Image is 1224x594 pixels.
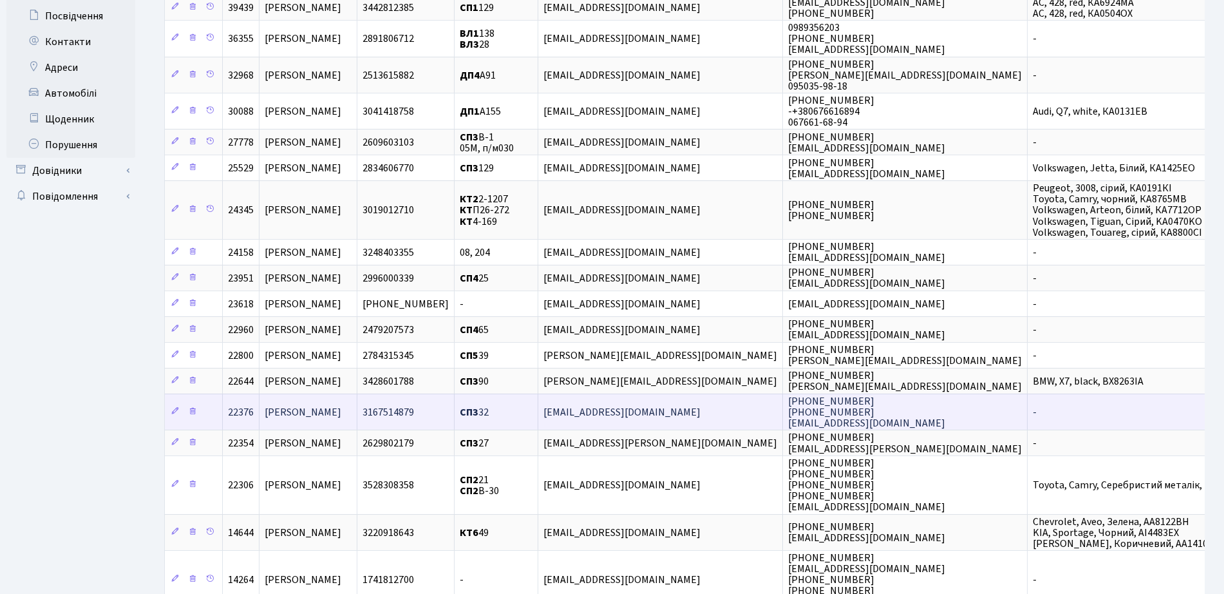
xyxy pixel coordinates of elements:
[1033,349,1037,363] span: -
[6,132,135,158] a: Порушення
[543,1,701,15] span: [EMAIL_ADDRESS][DOMAIN_NAME]
[228,32,254,46] span: 36355
[460,323,478,337] b: СП4
[788,431,1022,456] span: [PHONE_NUMBER] [EMAIL_ADDRESS][PERSON_NAME][DOMAIN_NAME]
[460,161,494,175] span: 129
[265,104,341,119] span: [PERSON_NAME]
[265,436,341,450] span: [PERSON_NAME]
[543,245,701,260] span: [EMAIL_ADDRESS][DOMAIN_NAME]
[228,245,254,260] span: 24158
[543,161,701,175] span: [EMAIL_ADDRESS][DOMAIN_NAME]
[460,349,489,363] span: 39
[1033,104,1147,119] span: Audi, Q7, white, КА0131ЕВ
[788,317,945,342] span: [PHONE_NUMBER] [EMAIL_ADDRESS][DOMAIN_NAME]
[460,436,478,450] b: СП3
[460,104,501,119] span: А155
[788,343,1022,368] span: [PHONE_NUMBER] [PERSON_NAME][EMAIL_ADDRESS][DOMAIN_NAME]
[265,478,341,492] span: [PERSON_NAME]
[543,405,701,419] span: [EMAIL_ADDRESS][DOMAIN_NAME]
[460,192,478,206] b: КТ2
[362,374,414,388] span: 3428601788
[460,436,489,450] span: 27
[265,573,341,587] span: [PERSON_NAME]
[1033,68,1037,82] span: -
[788,265,945,291] span: [PHONE_NUMBER] [EMAIL_ADDRESS][DOMAIN_NAME]
[362,204,414,218] span: 3019012710
[228,405,254,419] span: 22376
[265,526,341,540] span: [PERSON_NAME]
[228,161,254,175] span: 25529
[265,323,341,337] span: [PERSON_NAME]
[228,323,254,337] span: 22960
[460,104,480,119] b: ДП1
[228,104,254,119] span: 30088
[460,271,489,285] span: 25
[543,349,777,363] span: [PERSON_NAME][EMAIL_ADDRESS][DOMAIN_NAME]
[362,135,414,149] span: 2609603103
[788,394,945,430] span: [PHONE_NUMBER] [PHONE_NUMBER] [EMAIL_ADDRESS][DOMAIN_NAME]
[460,26,479,41] b: ВЛ1
[1033,573,1037,587] span: -
[460,245,490,260] span: 08, 204
[460,37,479,52] b: ВЛ3
[362,104,414,119] span: 3041418758
[228,297,254,311] span: 23618
[788,198,874,223] span: [PHONE_NUMBER] [PHONE_NUMBER]
[6,29,135,55] a: Контакти
[543,271,701,285] span: [EMAIL_ADDRESS][DOMAIN_NAME]
[460,130,478,144] b: СП3
[228,204,254,218] span: 24345
[265,271,341,285] span: [PERSON_NAME]
[362,405,414,419] span: 3167514879
[362,573,414,587] span: 1741812700
[460,215,473,229] b: КТ
[460,526,478,540] b: КТ6
[362,436,414,450] span: 2629802179
[543,135,701,149] span: [EMAIL_ADDRESS][DOMAIN_NAME]
[460,405,478,419] b: СП3
[265,32,341,46] span: [PERSON_NAME]
[1033,323,1037,337] span: -
[460,484,478,498] b: СП2
[460,374,478,388] b: СП3
[362,1,414,15] span: 3442812385
[228,526,254,540] span: 14644
[228,135,254,149] span: 27778
[543,526,701,540] span: [EMAIL_ADDRESS][DOMAIN_NAME]
[6,184,135,209] a: Повідомлення
[460,68,480,82] b: ДП4
[228,68,254,82] span: 32968
[460,526,489,540] span: 49
[460,323,489,337] span: 65
[460,1,494,15] span: 129
[1033,135,1037,149] span: -
[543,323,701,337] span: [EMAIL_ADDRESS][DOMAIN_NAME]
[460,68,496,82] span: А91
[362,68,414,82] span: 2513615882
[460,130,514,155] span: В-1 05М, п/м030
[460,573,464,587] span: -
[460,374,489,388] span: 90
[1033,436,1037,450] span: -
[1033,181,1202,239] span: Peugeot, 3008, сірий, КА0191КІ Toyota, Camry, чорний, КА8765МВ Volkswagen, Arteon, білий, КА7712О...
[788,369,1022,394] span: [PHONE_NUMBER] [PERSON_NAME][EMAIL_ADDRESS][DOMAIN_NAME]
[788,93,874,129] span: [PHONE_NUMBER] -+380676616894 067661-68-94
[1033,271,1037,285] span: -
[265,161,341,175] span: [PERSON_NAME]
[460,473,499,498] span: 21 В-30
[1033,515,1220,551] span: Chevrolet, Aveo, Зелена, АА8122ВН KIA, Sportage, Чорний, АІ4483ЕХ [PERSON_NAME], Коричневий, АА14...
[788,21,945,57] span: 0989356203 [PHONE_NUMBER] [EMAIL_ADDRESS][DOMAIN_NAME]
[362,297,449,311] span: [PHONE_NUMBER]
[228,349,254,363] span: 22800
[460,161,478,175] b: СП3
[6,106,135,132] a: Щоденник
[6,81,135,106] a: Автомобілі
[1033,245,1037,260] span: -
[228,1,254,15] span: 39439
[362,271,414,285] span: 2996000339
[460,204,473,218] b: КТ
[543,204,701,218] span: [EMAIL_ADDRESS][DOMAIN_NAME]
[543,374,777,388] span: [PERSON_NAME][EMAIL_ADDRESS][DOMAIN_NAME]
[362,478,414,492] span: 3528308358
[788,156,945,181] span: [PHONE_NUMBER] [EMAIL_ADDRESS][DOMAIN_NAME]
